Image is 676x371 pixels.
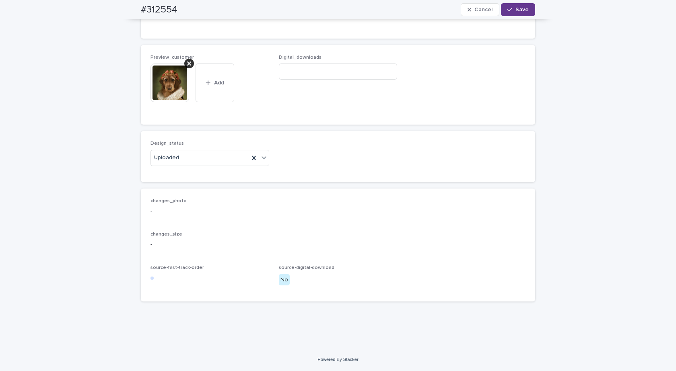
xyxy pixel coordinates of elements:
span: Digital_downloads [279,55,322,60]
button: Add [196,64,234,102]
span: Save [515,7,529,12]
span: source-digital-download [279,265,334,270]
h2: #312554 [141,4,177,16]
span: source-fast-track-order [150,265,204,270]
span: Cancel [474,7,493,12]
span: Uploaded [154,154,179,162]
button: Cancel [461,3,499,16]
span: Preview_customer [150,55,194,60]
span: changes_photo [150,199,187,203]
a: Powered By Stacker [317,357,358,362]
p: - [150,240,526,249]
button: Save [501,3,535,16]
p: - [150,207,526,215]
span: Design_status [150,141,184,146]
span: changes_size [150,232,182,237]
span: Add [214,80,224,86]
div: No [279,274,290,286]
